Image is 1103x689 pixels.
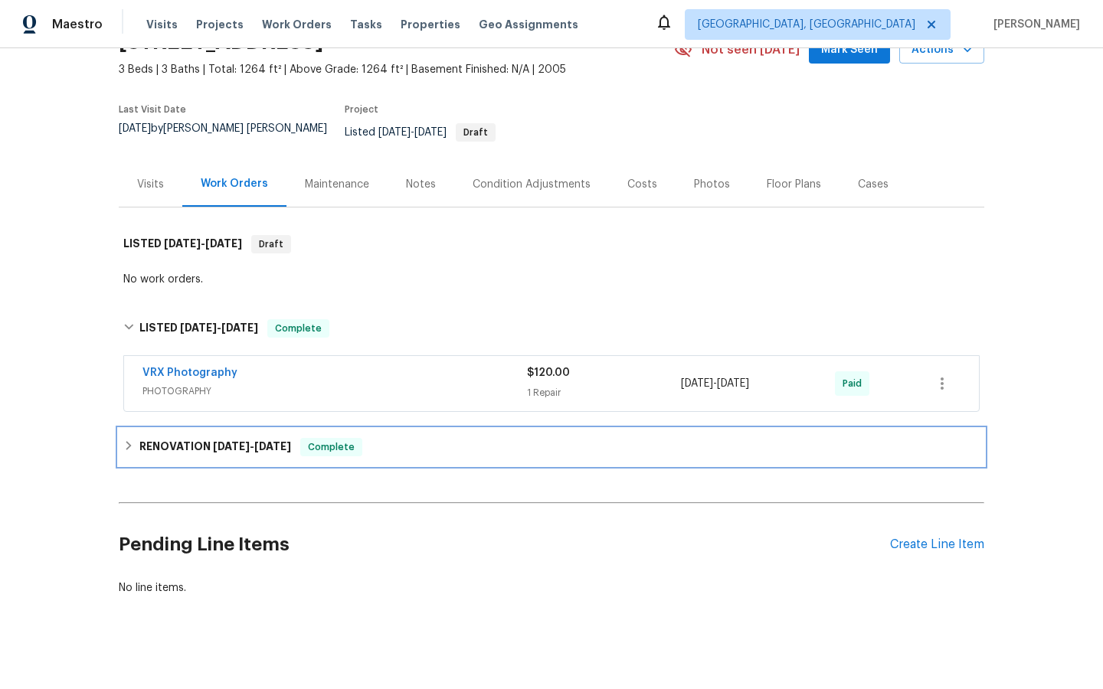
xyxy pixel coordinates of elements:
div: LISTED [DATE]-[DATE]Complete [119,304,984,353]
span: Tasks [350,19,382,30]
div: No work orders. [123,272,980,287]
div: Floor Plans [767,177,821,192]
span: [DATE] [414,127,447,138]
h6: LISTED [139,319,258,338]
div: No line items. [119,580,984,596]
span: [DATE] [221,322,258,333]
h6: RENOVATION [139,438,291,456]
span: [DATE] [254,441,291,452]
div: Costs [627,177,657,192]
span: Properties [401,17,460,32]
span: - [180,322,258,333]
span: - [213,441,291,452]
div: Condition Adjustments [473,177,591,192]
div: Maintenance [305,177,369,192]
span: Projects [196,17,244,32]
a: VRX Photography [142,367,237,378]
span: Paid [843,376,868,391]
div: Cases [858,177,889,192]
span: [DATE] [205,238,242,249]
div: Notes [406,177,436,192]
span: Complete [269,321,328,336]
span: Geo Assignments [479,17,578,32]
span: [DATE] [164,238,201,249]
span: Not seen [DATE] [702,42,800,57]
span: [DATE] [180,322,217,333]
div: RENOVATION [DATE]-[DATE]Complete [119,429,984,465]
span: [PERSON_NAME] [987,17,1080,32]
div: Photos [694,177,730,192]
span: [DATE] [378,127,411,138]
span: Actions [912,41,972,60]
span: Mark Seen [821,41,878,60]
button: Actions [899,36,984,64]
span: Maestro [52,17,103,32]
h6: LISTED [123,235,242,253]
span: Draft [457,128,494,137]
span: - [681,376,749,391]
div: Visits [137,177,164,192]
span: Draft [253,237,290,252]
button: Mark Seen [809,36,890,64]
div: by [PERSON_NAME] [PERSON_NAME] [119,123,345,152]
div: LISTED [DATE]-[DATE]Draft [119,220,984,269]
span: 3 Beds | 3 Baths | Total: 1264 ft² | Above Grade: 1264 ft² | Basement Finished: N/A | 2005 [119,62,674,77]
span: $120.00 [527,367,570,378]
span: Complete [302,439,361,455]
span: [GEOGRAPHIC_DATA], [GEOGRAPHIC_DATA] [698,17,915,32]
div: Create Line Item [890,537,984,552]
span: [DATE] [717,378,749,389]
span: [DATE] [119,123,151,134]
h2: [STREET_ADDRESS] [119,34,323,50]
span: Project [345,105,378,114]
span: - [164,238,242,249]
span: Visits [146,17,178,32]
div: Work Orders [201,176,268,191]
div: 1 Repair [527,385,681,400]
span: Work Orders [262,17,332,32]
span: Last Visit Date [119,105,186,114]
span: Listed [345,127,496,138]
span: [DATE] [213,441,250,452]
span: PHOTOGRAPHY [142,384,527,399]
span: - [378,127,447,138]
span: [DATE] [681,378,713,389]
h2: Pending Line Items [119,509,890,580]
